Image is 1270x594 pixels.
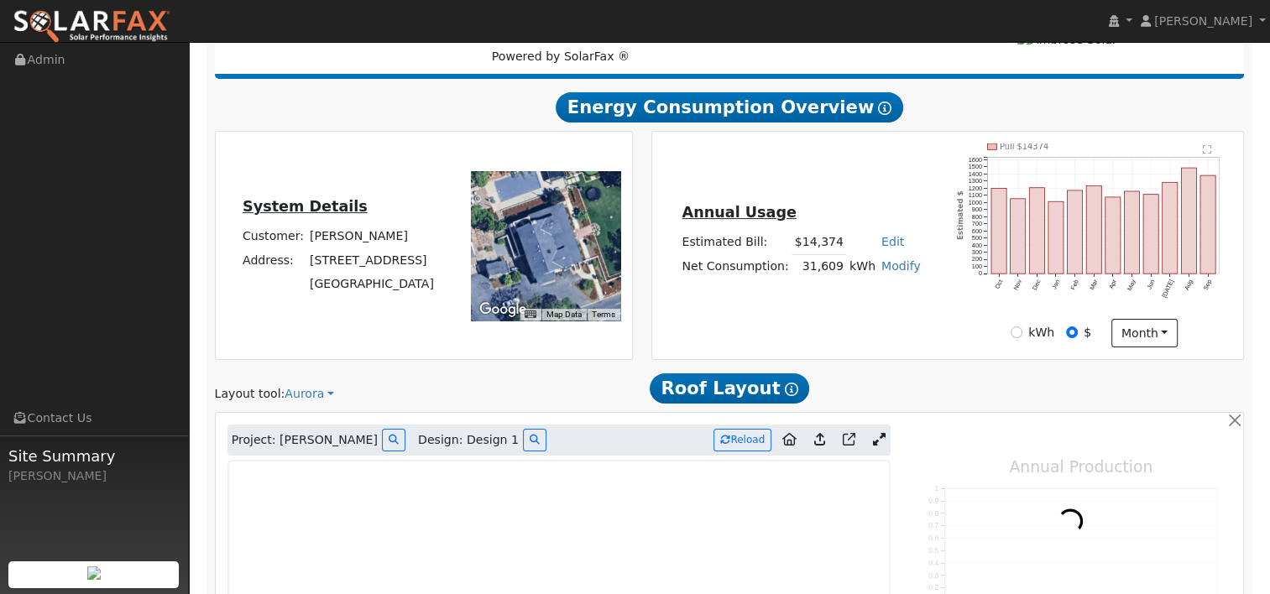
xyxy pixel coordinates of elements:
[971,213,981,221] text: 800
[956,191,964,241] text: Estimated $
[1145,279,1156,290] text: Jun
[968,199,981,206] text: 1000
[971,220,981,227] text: 700
[785,383,798,396] i: Show Help
[1181,168,1196,274] rect: onclick=""
[215,387,285,400] span: Layout tool:
[1200,175,1215,274] rect: onclick=""
[1124,191,1139,274] rect: onclick=""
[971,263,981,270] text: 100
[306,272,436,295] td: [GEOGRAPHIC_DATA]
[1107,278,1118,290] text: Apr
[971,234,981,242] text: 500
[679,254,792,279] td: Net Consumption:
[1028,324,1054,341] label: kWh
[866,428,891,453] a: Expand Aurora window
[306,248,436,272] td: [STREET_ADDRESS]
[968,177,981,185] text: 1300
[968,185,981,192] text: 1200
[1010,199,1025,274] rect: onclick=""
[968,170,981,178] text: 1400
[1154,14,1252,28] span: [PERSON_NAME]
[1088,278,1100,291] text: Mar
[968,191,981,199] text: 1100
[1011,326,1022,338] input: kWh
[1000,142,1048,151] text: Pull $14374
[971,248,981,256] text: 300
[971,206,981,213] text: 900
[971,242,981,249] text: 400
[792,254,846,279] td: 31,609
[1160,279,1175,300] text: [DATE]
[968,156,981,164] text: 1600
[592,310,615,319] a: Terms (opens in new tab)
[1126,279,1137,293] text: May
[1011,279,1023,292] text: Nov
[978,270,981,278] text: 0
[285,385,334,403] a: Aurora
[239,248,306,272] td: Address:
[1069,279,1079,291] text: Feb
[792,230,846,254] td: $14,374
[1163,182,1178,274] rect: onclick=""
[1105,197,1121,274] rect: onclick=""
[418,431,519,449] span: Design: Design 1
[556,92,903,122] span: Energy Consumption Overview
[679,230,792,254] td: Estimated Bill:
[243,198,368,215] u: System Details
[881,235,904,248] a: Edit
[13,9,170,44] img: SolarFax
[475,299,530,320] img: Google
[1202,279,1214,292] text: Sep
[971,256,981,263] text: 200
[1084,324,1091,341] label: $
[878,102,891,115] i: Show Help
[846,254,878,279] td: kWh
[1111,319,1178,347] button: month
[1067,190,1082,274] rect: onclick=""
[807,427,832,454] a: Upload consumption to Aurora project
[991,189,1006,274] rect: onclick=""
[1086,186,1101,274] rect: onclick=""
[836,427,862,454] a: Open in Aurora
[968,163,981,170] text: 1500
[546,309,582,320] button: Map Data
[713,429,771,451] button: Reload
[650,373,810,404] span: Roof Layout
[993,279,1004,290] text: Oct
[1029,188,1044,274] rect: onclick=""
[239,225,306,248] td: Customer:
[1183,279,1194,292] text: Aug
[1143,195,1158,274] rect: onclick=""
[1066,326,1078,338] input: $
[306,225,436,248] td: [PERSON_NAME]
[475,299,530,320] a: Open this area in Google Maps (opens a new window)
[1048,201,1064,274] rect: onclick=""
[1031,279,1043,292] text: Dec
[232,431,378,449] span: Project: [PERSON_NAME]
[776,427,803,454] a: Aurora to Home
[971,227,981,235] text: 600
[525,309,536,320] button: Keyboard shortcuts
[881,259,921,273] a: Modify
[682,204,796,221] u: Annual Usage
[8,467,180,485] div: [PERSON_NAME]
[1203,144,1212,154] text: 
[87,566,101,580] img: retrieve
[1050,279,1061,290] text: Jan
[8,445,180,467] span: Site Summary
